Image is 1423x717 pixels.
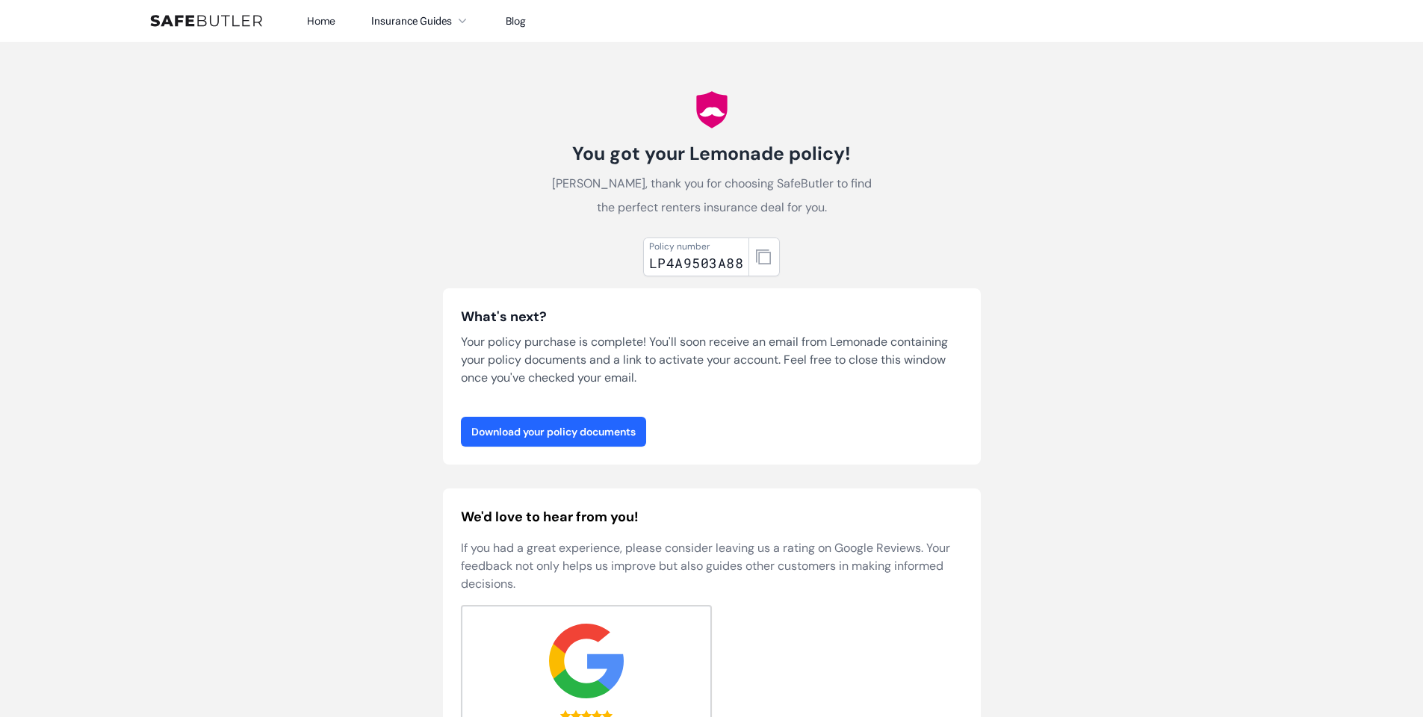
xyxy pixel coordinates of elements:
[461,539,963,593] p: If you had a great experience, please consider leaving us a rating on Google Reviews. Your feedba...
[150,15,262,27] img: SafeButler Text Logo
[461,333,963,387] p: Your policy purchase is complete! You'll soon receive an email from Lemonade containing your poli...
[461,506,963,527] h2: We'd love to hear from you!
[545,172,879,220] p: [PERSON_NAME], thank you for choosing SafeButler to find the perfect renters insurance deal for you.
[545,142,879,166] h1: You got your Lemonade policy!
[461,306,963,327] h3: What's next?
[549,624,624,698] img: google.svg
[649,240,743,252] div: Policy number
[461,417,646,447] a: Download your policy documents
[307,14,335,28] a: Home
[649,252,743,273] div: LP4A9503A88
[506,14,526,28] a: Blog
[371,12,470,30] button: Insurance Guides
